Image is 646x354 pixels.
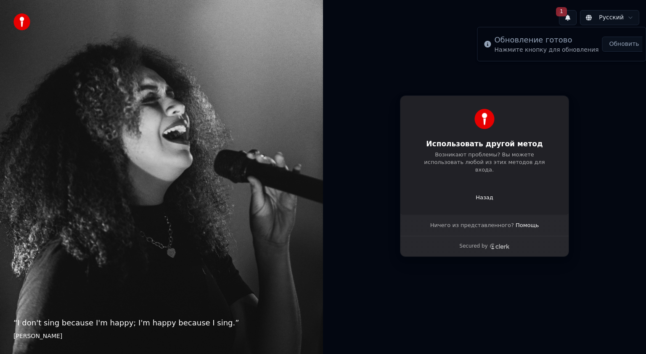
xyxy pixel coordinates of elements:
p: “ I don't sing because I'm happy; I'm happy because I sing. ” [13,317,310,329]
button: Обновить [602,37,646,52]
a: Clerk logo [490,243,510,249]
p: Secured by [459,243,487,250]
div: Нажмите кнопку для обновления [494,46,598,54]
span: Ничего из представленного? [430,222,514,229]
span: 1 [556,7,567,16]
button: 1 [559,10,577,25]
h1: Использовать другой метод [417,139,552,149]
a: Помощь [516,222,539,229]
p: Возникают проблемы? Вы можете использовать любой из этих методов для входа. [417,151,552,174]
footer: [PERSON_NAME] [13,332,310,341]
a: Назад [476,194,493,201]
img: Youka [474,109,495,129]
img: youka [13,13,30,30]
div: Обновление готово [494,34,598,46]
